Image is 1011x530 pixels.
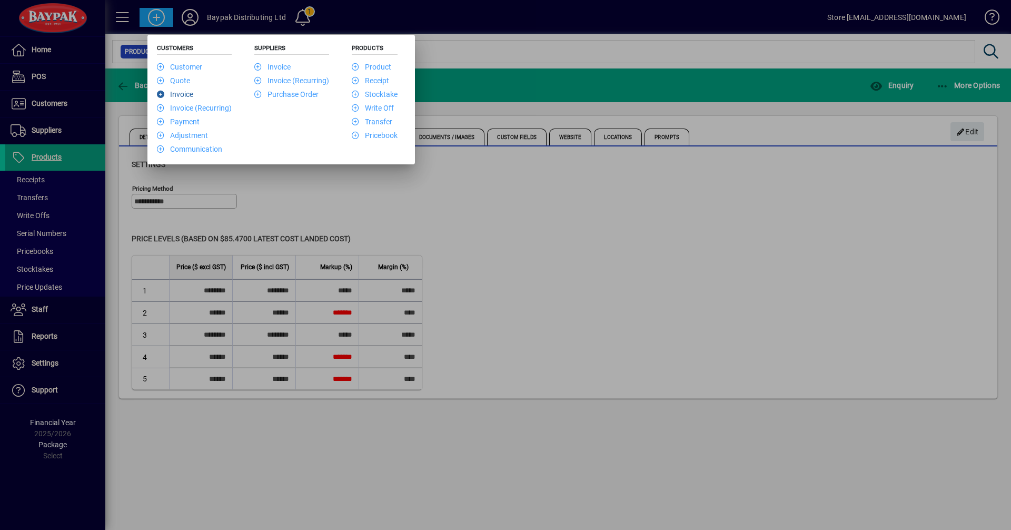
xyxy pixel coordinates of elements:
a: Stocktake [352,90,398,99]
a: Communication [157,145,222,153]
a: Payment [157,117,200,126]
a: Product [352,63,391,71]
a: Quote [157,76,190,85]
a: Write Off [352,104,394,112]
a: Receipt [352,76,389,85]
a: Invoice [254,63,291,71]
a: Adjustment [157,131,208,140]
h5: Suppliers [254,44,329,55]
a: Invoice (Recurring) [157,104,232,112]
a: Invoice (Recurring) [254,76,329,85]
a: Customer [157,63,202,71]
h5: Products [352,44,398,55]
a: Purchase Order [254,90,319,99]
a: Pricebook [352,131,398,140]
a: Transfer [352,117,392,126]
h5: Customers [157,44,232,55]
a: Invoice [157,90,193,99]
